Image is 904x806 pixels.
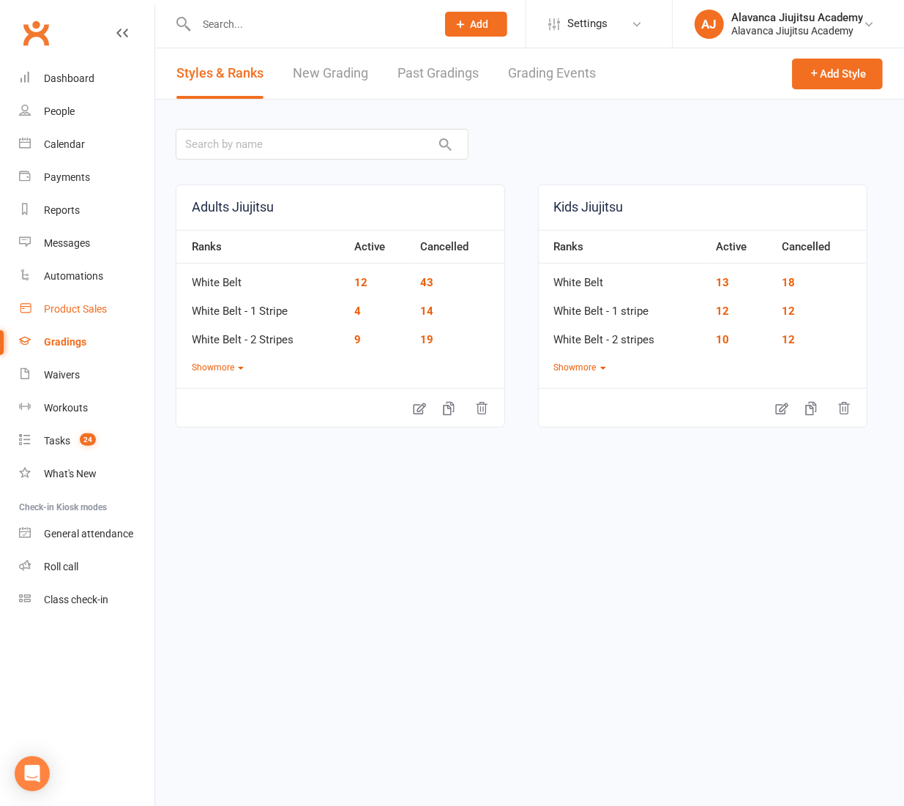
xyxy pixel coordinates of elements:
div: Reports [44,204,80,216]
th: Ranks [176,230,347,264]
div: Roll call [44,561,78,572]
div: Payments [44,171,90,183]
div: Open Intercom Messenger [15,756,50,791]
a: Messages [19,227,154,260]
div: Calendar [44,138,85,150]
a: Kids Jiujitsu [539,185,867,230]
a: What's New [19,458,154,490]
a: Automations [19,260,154,293]
td: White Belt [539,264,709,292]
a: Grading Events [508,48,596,99]
a: Reports [19,194,154,227]
div: Class check-in [44,594,108,605]
th: Cancelled [774,230,866,264]
div: Tasks [44,435,70,447]
div: Automations [44,270,103,282]
a: 10 [716,333,729,346]
div: Alavanca Jiujitsu Academy [731,24,863,37]
button: Add [445,12,507,37]
th: Ranks [539,230,709,264]
a: Roll call [19,551,154,583]
span: Add [471,18,489,30]
div: General attendance [44,528,133,540]
a: Past Gradings [397,48,479,99]
a: 19 [420,333,433,346]
a: General attendance kiosk mode [19,518,154,551]
a: 9 [354,333,361,346]
a: 12 [782,305,795,318]
a: 12 [716,305,729,318]
input: Search by name [176,129,468,160]
a: People [19,95,154,128]
a: Calendar [19,128,154,161]
td: White Belt - 2 Stripes [176,321,347,349]
a: Gradings [19,326,154,359]
a: Styles & Ranks [176,48,264,99]
div: Product Sales [44,303,107,315]
div: Gradings [44,336,86,348]
div: AJ [695,10,724,39]
a: 12 [354,276,367,289]
input: Search... [192,14,426,34]
a: 18 [782,276,795,289]
a: Adults Jiujitsu [176,185,504,230]
a: Tasks 24 [19,425,154,458]
div: Alavanca Jiujitsu Academy [731,11,863,24]
a: Dashboard [19,62,154,95]
button: Add Style [792,59,883,89]
span: 24 [80,433,96,446]
div: Workouts [44,402,88,414]
a: Class kiosk mode [19,583,154,616]
a: 14 [420,305,433,318]
td: White Belt - 1 Stripe [176,292,347,321]
button: Showmore [554,361,606,375]
th: Active [709,230,774,264]
td: White Belt - 1 stripe [539,292,709,321]
a: Waivers [19,359,154,392]
div: What's New [44,468,97,480]
a: Payments [19,161,154,194]
a: Workouts [19,392,154,425]
a: 4 [354,305,361,318]
a: 43 [420,276,433,289]
div: Waivers [44,369,80,381]
a: 13 [716,276,729,289]
td: White Belt [176,264,347,292]
a: Product Sales [19,293,154,326]
div: Messages [44,237,90,249]
td: White Belt - 2 stripes [539,321,709,349]
a: Clubworx [18,15,54,51]
a: 12 [782,333,795,346]
a: New Grading [293,48,368,99]
button: Showmore [192,361,244,375]
div: Dashboard [44,72,94,84]
span: Settings [567,7,608,40]
th: Cancelled [413,230,504,264]
th: Active [347,230,413,264]
div: People [44,105,75,117]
